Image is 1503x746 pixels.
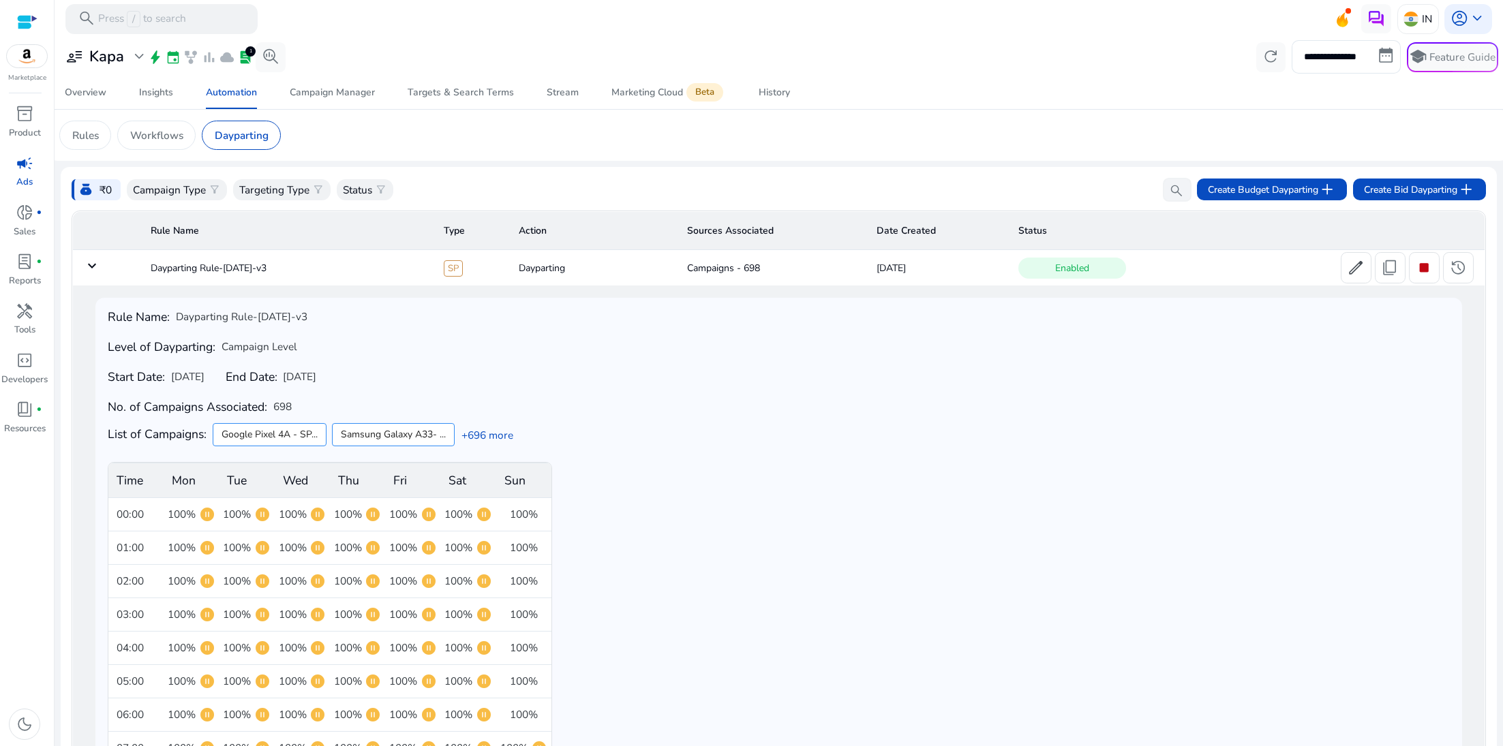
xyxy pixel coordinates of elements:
[139,88,173,97] div: Insights
[421,706,437,723] span: pause_circle
[476,706,492,723] span: pause_circle
[245,46,256,57] div: 1
[239,182,309,198] p: Targeting Type
[4,422,46,436] p: Resources
[421,573,437,589] span: pause_circle
[510,540,538,555] span: 100%
[72,127,99,143] p: Rules
[444,674,472,689] span: 100%
[279,707,307,722] span: 100%
[108,310,170,324] h4: Rule Name:
[262,48,279,65] span: search_insights
[676,250,866,285] td: Campaigns - 698
[1364,181,1475,198] span: Create Bid Dayparting
[199,640,215,656] span: pause_circle
[164,463,219,497] th: Mon
[389,574,417,589] span: 100%
[16,253,33,270] span: lab_profile
[476,640,492,656] span: pause_circle
[16,204,33,221] span: donut_small
[108,427,207,441] h4: List of Campaigns:
[389,540,417,555] span: 100%
[1449,259,1467,277] span: history
[226,370,277,384] h4: End Date:
[547,88,579,97] div: Stream
[309,673,326,689] span: pause_circle
[140,212,433,250] th: Rule Name
[476,573,492,589] span: pause_circle
[476,673,492,689] span: pause_circle
[9,275,41,288] p: Reports
[279,574,307,589] span: 100%
[444,607,472,622] span: 100%
[496,463,551,497] th: Sun
[330,463,385,497] th: Thu
[334,574,362,589] span: 100%
[279,540,307,555] span: 100%
[168,540,196,555] span: 100%
[108,463,164,497] th: Time
[222,339,297,354] span: Campaign Level
[219,463,274,497] th: Tue
[273,399,292,414] span: 698
[16,105,33,123] span: inventory_2
[676,212,866,250] th: Sources Associated
[36,259,42,265] span: fiber_manual_record
[334,607,362,622] span: 100%
[215,127,269,143] p: Dayparting
[309,606,326,623] span: pause_circle
[16,715,33,733] span: dark_mode
[510,707,538,722] span: 100%
[510,674,538,689] span: 100%
[279,674,307,689] span: 100%
[199,706,215,723] span: pause_circle
[1415,259,1433,277] span: stop
[433,212,508,250] th: Type
[14,226,35,239] p: Sales
[199,573,215,589] span: pause_circle
[254,573,271,589] span: pause_circle
[510,640,538,655] span: 100%
[1347,259,1365,277] span: edit
[254,673,271,689] span: pause_circle
[108,565,164,598] td: 02:00
[341,427,446,441] span: Samsung Galaxy A33- ...
[168,574,196,589] span: 100%
[168,507,196,522] span: 100%
[334,540,362,555] span: 100%
[866,250,1007,285] td: [DATE]
[108,698,164,732] td: 06:00
[176,309,307,324] span: Dayparting Rule-[DATE]-v3
[9,127,41,140] p: Product
[199,540,215,556] span: pause_circle
[254,506,271,523] span: pause_circle
[148,50,163,65] span: bolt
[7,45,48,67] img: amazon.svg
[510,574,538,589] span: 100%
[1007,212,1485,250] th: Status
[476,506,492,523] span: pause_circle
[365,706,381,723] span: pause_circle
[130,48,148,65] span: expand_more
[279,640,307,655] span: 100%
[254,540,271,556] span: pause_circle
[108,665,164,698] td: 05:00
[389,507,417,522] span: 100%
[343,182,372,198] p: Status
[108,498,164,531] td: 00:00
[223,507,251,522] span: 100%
[202,50,217,65] span: bar_chart
[168,674,196,689] span: 100%
[183,50,198,65] span: family_history
[1341,252,1372,283] button: edit
[219,50,234,65] span: cloud
[223,540,251,555] span: 100%
[389,674,417,689] span: 100%
[222,427,318,441] span: Google Pixel 4A - SP...
[444,540,472,555] span: 100%
[1256,42,1286,72] button: refresh
[127,11,140,27] span: /
[334,640,362,655] span: 100%
[611,87,726,99] div: Marketing Cloud
[1429,50,1496,65] p: Feature Guide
